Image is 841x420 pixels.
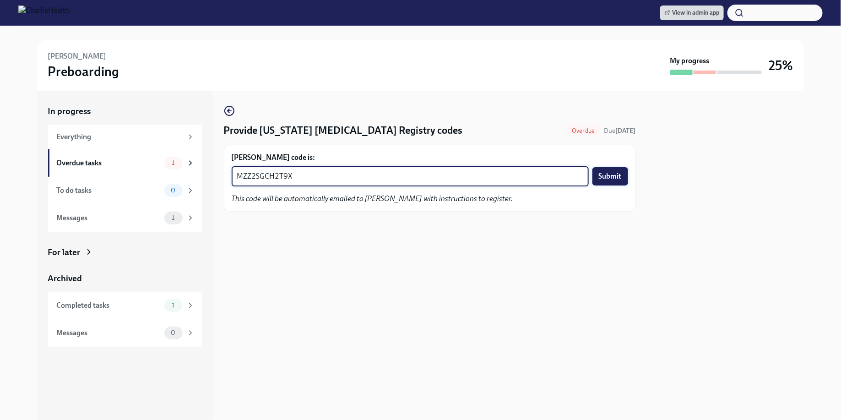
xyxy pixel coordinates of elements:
[48,292,202,319] a: Completed tasks1
[616,127,636,135] strong: [DATE]
[232,194,513,203] em: This code will be automatically emailed to [PERSON_NAME] with instructions to register.
[566,127,600,134] span: Overdue
[665,8,719,17] span: View in admin app
[599,172,622,181] span: Submit
[48,63,119,80] h3: Preboarding
[166,302,180,309] span: 1
[604,126,636,135] span: August 9th, 2025 09:00
[166,159,180,166] span: 1
[57,328,161,338] div: Messages
[232,153,628,163] label: [PERSON_NAME] code is:
[48,273,202,284] a: Archived
[604,127,636,135] span: Due
[224,124,463,137] h4: Provide [US_STATE] [MEDICAL_DATA] Registry codes
[57,158,161,168] div: Overdue tasks
[48,246,202,258] a: For later
[592,167,628,185] button: Submit
[165,329,181,336] span: 0
[57,132,183,142] div: Everything
[165,187,181,194] span: 0
[48,125,202,149] a: Everything
[57,213,161,223] div: Messages
[660,5,724,20] a: View in admin app
[57,185,161,196] div: To do tasks
[48,246,81,258] div: For later
[166,214,180,221] span: 1
[48,51,107,61] h6: [PERSON_NAME]
[769,57,793,74] h3: 25%
[57,300,161,311] div: Completed tasks
[48,319,202,347] a: Messages0
[670,56,710,66] strong: My progress
[48,204,202,232] a: Messages1
[48,149,202,177] a: Overdue tasks1
[48,105,202,117] a: In progress
[237,171,583,182] textarea: MZZ2SGCH2T9X
[18,5,69,20] img: CharlieHealth
[48,177,202,204] a: To do tasks0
